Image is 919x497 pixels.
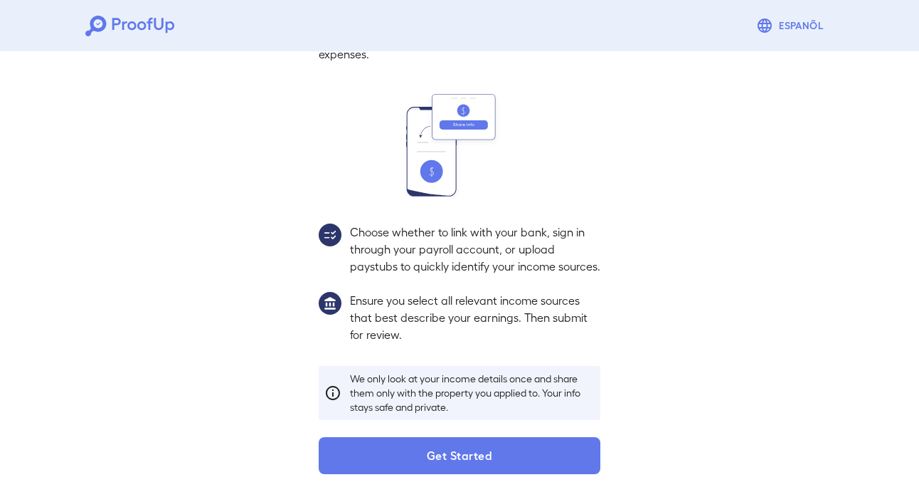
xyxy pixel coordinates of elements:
[319,292,341,315] img: group1.svg
[406,94,513,197] img: transfer_money.svg
[319,224,341,246] img: group2.svg
[350,292,600,343] p: Ensure you select all relevant income sources that best describe your earnings. Then submit for r...
[350,224,600,275] p: Choose whether to link with your bank, sign in through your payroll account, or upload paystubs t...
[319,437,600,474] button: Get Started
[350,372,595,414] p: We only look at your income details once and share them only with the property you applied to. Yo...
[750,11,834,40] button: Espanõl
